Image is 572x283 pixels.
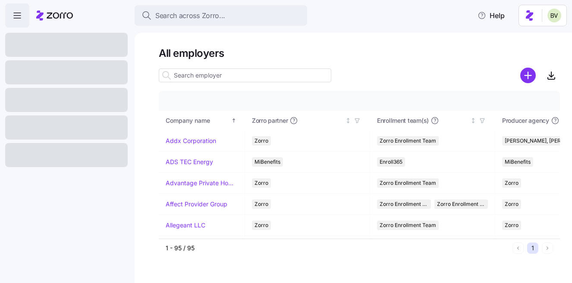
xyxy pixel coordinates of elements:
[437,199,486,209] span: Zorro Enrollment Experts
[159,68,331,82] input: Search employer
[345,118,351,124] div: Not sorted
[155,10,225,21] span: Search across Zorro...
[505,178,519,188] span: Zorro
[542,243,553,254] button: Next page
[380,136,436,146] span: Zorro Enrollment Team
[252,116,288,125] span: Zorro partner
[520,68,536,83] svg: add icon
[255,199,268,209] span: Zorro
[505,221,519,230] span: Zorro
[166,179,238,187] a: Advantage Private Home Care
[255,178,268,188] span: Zorro
[245,111,370,131] th: Zorro partnerNot sorted
[380,157,402,167] span: Enroll365
[502,116,549,125] span: Producer agency
[166,158,213,166] a: ADS TEC Energy
[512,243,524,254] button: Previous page
[135,5,307,26] button: Search across Zorro...
[547,9,561,22] img: 676487ef2089eb4995defdc85707b4f5
[166,200,227,208] a: Affect Provider Group
[166,244,509,252] div: 1 - 95 / 95
[470,118,476,124] div: Not sorted
[166,116,229,125] div: Company name
[505,199,519,209] span: Zorro
[166,137,216,145] a: Addx Corporation
[231,118,237,124] div: Sorted ascending
[380,199,428,209] span: Zorro Enrollment Team
[471,7,512,24] button: Help
[255,221,268,230] span: Zorro
[159,47,560,60] h1: All employers
[505,157,531,167] span: MiBenefits
[370,111,495,131] th: Enrollment team(s)Not sorted
[166,221,205,230] a: Allegeant LLC
[478,10,505,21] span: Help
[380,178,436,188] span: Zorro Enrollment Team
[527,243,538,254] button: 1
[255,157,280,167] span: MiBenefits
[377,116,429,125] span: Enrollment team(s)
[255,136,268,146] span: Zorro
[159,111,245,131] th: Company nameSorted ascending
[380,221,436,230] span: Zorro Enrollment Team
